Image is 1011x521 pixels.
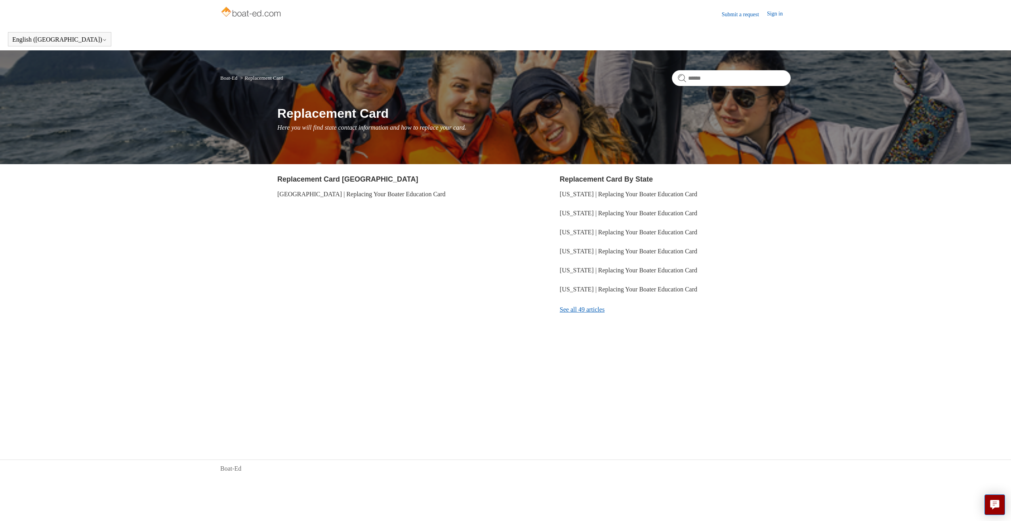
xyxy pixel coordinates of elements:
a: Boat-Ed [220,464,241,473]
a: See all 49 articles [560,299,791,320]
a: [US_STATE] | Replacing Your Boater Education Card [560,248,697,255]
a: Replacement Card [GEOGRAPHIC_DATA] [277,175,418,183]
a: Submit a request [722,10,767,19]
button: Live chat [984,494,1005,515]
a: [US_STATE] | Replacing Your Boater Education Card [560,210,697,216]
a: [US_STATE] | Replacing Your Boater Education Card [560,267,697,274]
a: [US_STATE] | Replacing Your Boater Education Card [560,191,697,197]
a: [US_STATE] | Replacing Your Boater Education Card [560,229,697,236]
li: Replacement Card [239,75,283,81]
h1: Replacement Card [277,104,791,123]
input: Search [672,70,791,86]
img: Boat-Ed Help Center home page [220,5,283,21]
a: [GEOGRAPHIC_DATA] | Replacing Your Boater Education Card [277,191,446,197]
a: Replacement Card By State [560,175,653,183]
button: English ([GEOGRAPHIC_DATA]) [12,36,107,43]
li: Boat-Ed [220,75,239,81]
a: Boat-Ed [220,75,237,81]
a: Sign in [767,10,791,19]
p: Here you will find state contact information and how to replace your card. [277,123,791,132]
a: [US_STATE] | Replacing Your Boater Education Card [560,286,697,293]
